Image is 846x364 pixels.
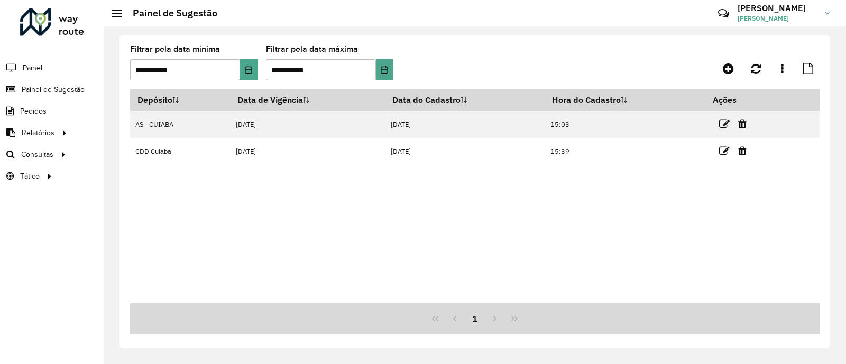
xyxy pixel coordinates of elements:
[705,89,769,111] th: Ações
[23,62,42,73] span: Painel
[130,43,220,55] label: Filtrar pela data mínima
[385,138,545,165] td: [DATE]
[266,43,358,55] label: Filtrar pela data máxima
[738,14,817,23] span: [PERSON_NAME]
[465,309,485,329] button: 1
[545,138,705,165] td: 15:39
[240,59,257,80] button: Choose Date
[738,144,747,158] a: Excluir
[22,84,85,95] span: Painel de Sugestão
[130,89,230,111] th: Depósito
[122,7,217,19] h2: Painel de Sugestão
[130,138,230,165] td: CDD Cuiaba
[712,2,735,25] a: Contato Rápido
[20,106,47,117] span: Pedidos
[22,127,54,138] span: Relatórios
[385,89,545,111] th: Data do Cadastro
[376,59,393,80] button: Choose Date
[130,111,230,138] td: AS - CUIABA
[230,89,385,111] th: Data de Vigência
[738,3,817,13] h3: [PERSON_NAME]
[738,117,747,131] a: Excluir
[230,138,385,165] td: [DATE]
[21,149,53,160] span: Consultas
[20,171,40,182] span: Tático
[545,89,705,111] th: Hora do Cadastro
[719,117,730,131] a: Editar
[385,111,545,138] td: [DATE]
[719,144,730,158] a: Editar
[545,111,705,138] td: 15:03
[230,111,385,138] td: [DATE]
